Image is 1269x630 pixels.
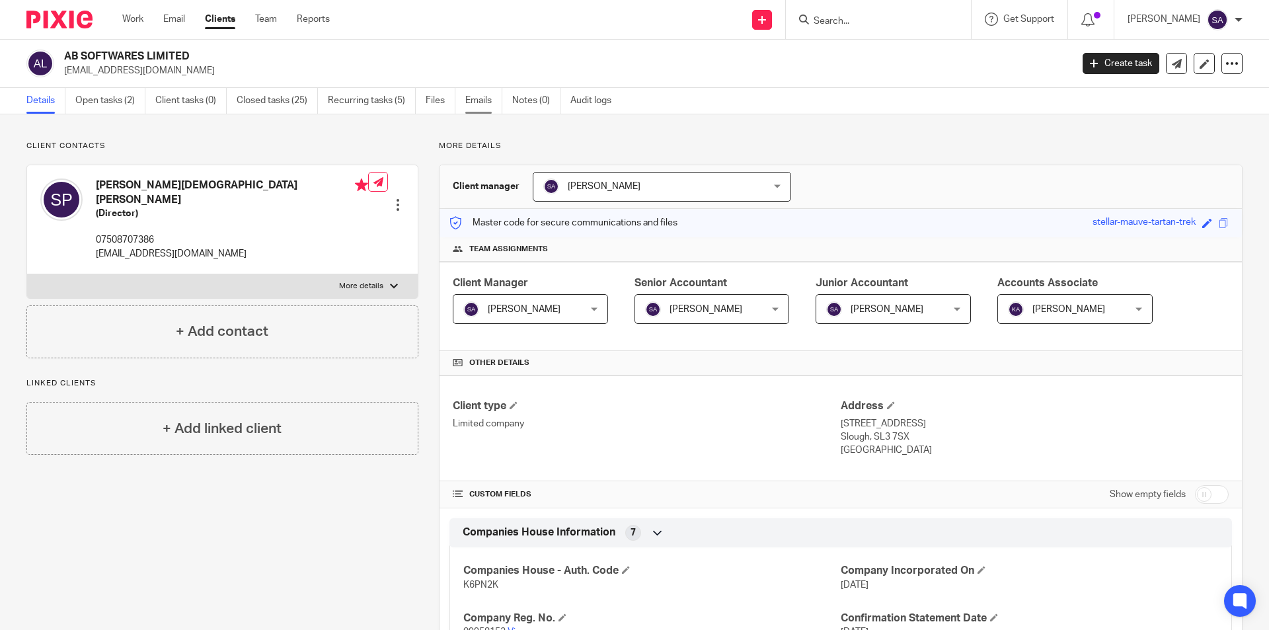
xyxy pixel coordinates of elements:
[205,13,235,26] a: Clients
[449,216,677,229] p: Master code for secure communications and files
[512,88,560,114] a: Notes (0)
[841,444,1229,457] p: [GEOGRAPHIC_DATA]
[1207,9,1228,30] img: svg%3E
[237,88,318,114] a: Closed tasks (25)
[26,50,54,77] img: svg%3E
[297,13,330,26] a: Reports
[163,13,185,26] a: Email
[439,141,1243,151] p: More details
[997,278,1098,288] span: Accounts Associate
[122,13,143,26] a: Work
[488,305,560,314] span: [PERSON_NAME]
[328,88,416,114] a: Recurring tasks (5)
[339,281,383,292] p: More details
[1093,216,1196,231] div: stellar-mauve-tartan-trek
[645,301,661,317] img: svg%3E
[26,141,418,151] p: Client contacts
[163,418,282,439] h4: + Add linked client
[453,417,841,430] p: Limited company
[96,233,368,247] p: 07508707386
[1128,13,1200,26] p: [PERSON_NAME]
[155,88,227,114] a: Client tasks (0)
[851,305,923,314] span: [PERSON_NAME]
[64,64,1063,77] p: [EMAIL_ADDRESS][DOMAIN_NAME]
[355,178,368,192] i: Primary
[634,278,727,288] span: Senior Accountant
[463,301,479,317] img: svg%3E
[826,301,842,317] img: svg%3E
[26,88,65,114] a: Details
[463,564,841,578] h4: Companies House - Auth. Code
[1083,53,1159,74] a: Create task
[570,88,621,114] a: Audit logs
[26,11,93,28] img: Pixie
[96,207,368,220] h5: (Director)
[841,430,1229,444] p: Slough, SL3 7SX
[631,526,636,539] span: 7
[812,16,931,28] input: Search
[40,178,83,221] img: svg%3E
[1032,305,1105,314] span: [PERSON_NAME]
[75,88,145,114] a: Open tasks (2)
[543,178,559,194] img: svg%3E
[463,580,498,590] span: K6PN2K
[816,278,908,288] span: Junior Accountant
[670,305,742,314] span: [PERSON_NAME]
[841,611,1218,625] h4: Confirmation Statement Date
[64,50,863,63] h2: AB SOFTWARES LIMITED
[453,399,841,413] h4: Client type
[463,526,615,539] span: Companies House Information
[255,13,277,26] a: Team
[1110,488,1186,501] label: Show empty fields
[568,182,640,191] span: [PERSON_NAME]
[469,358,529,368] span: Other details
[1003,15,1054,24] span: Get Support
[841,417,1229,430] p: [STREET_ADDRESS]
[453,278,528,288] span: Client Manager
[453,180,519,193] h3: Client manager
[465,88,502,114] a: Emails
[26,378,418,389] p: Linked clients
[96,247,368,260] p: [EMAIL_ADDRESS][DOMAIN_NAME]
[463,611,841,625] h4: Company Reg. No.
[841,399,1229,413] h4: Address
[841,564,1218,578] h4: Company Incorporated On
[176,321,268,342] h4: + Add contact
[96,178,368,207] h4: [PERSON_NAME][DEMOGRAPHIC_DATA][PERSON_NAME]
[453,489,841,500] h4: CUSTOM FIELDS
[426,88,455,114] a: Files
[841,580,868,590] span: [DATE]
[469,244,548,255] span: Team assignments
[1008,301,1024,317] img: svg%3E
